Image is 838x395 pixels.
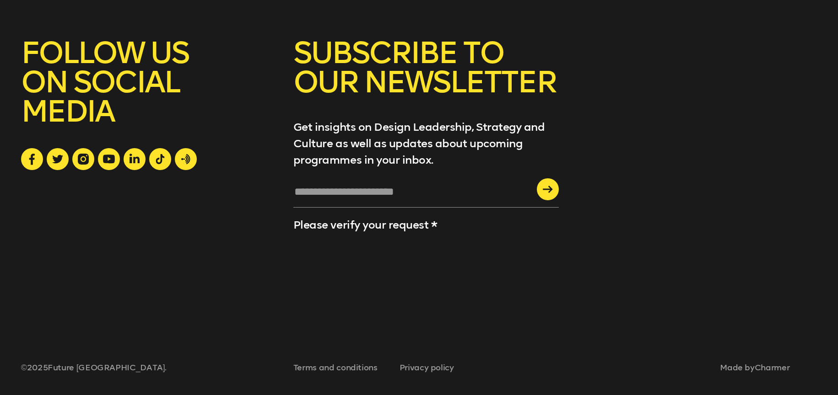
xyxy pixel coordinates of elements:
[293,238,368,304] iframe: reCAPTCHA
[293,363,378,373] a: Terms and conditions
[293,119,559,168] p: Get insights on Design Leadership, Strategy and Culture as well as updates about upcoming program...
[720,363,789,373] span: Made by
[21,38,272,148] h5: FOLLOW US ON SOCIAL MEDIA
[400,363,454,373] a: Privacy policy
[293,38,559,119] h5: SUBSCRIBE TO OUR NEWSLETTER
[293,218,438,231] label: Please verify your request *
[21,363,189,373] span: © 2025 Future [GEOGRAPHIC_DATA].
[755,363,790,373] a: Charmer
